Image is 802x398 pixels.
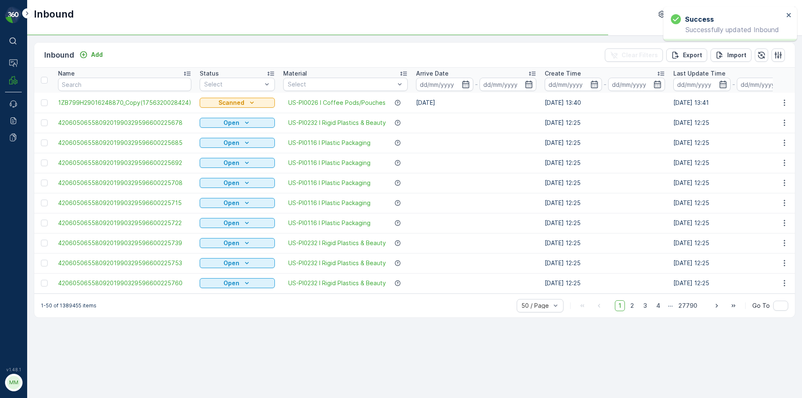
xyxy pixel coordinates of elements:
[288,259,386,267] span: US-PI0232 I Rigid Plastics & Beauty
[223,199,239,207] p: Open
[76,50,106,60] button: Add
[640,300,651,311] span: 3
[223,259,239,267] p: Open
[41,99,48,106] div: Toggle Row Selected
[541,213,669,233] td: [DATE] 12:25
[218,99,244,107] p: Scanned
[288,279,386,287] a: US-PI0232 I Rigid Plastics & Beauty
[669,213,798,233] td: [DATE] 12:25
[204,80,262,89] p: Select
[737,78,794,91] input: dd/mm/yyyy
[200,238,275,248] button: Open
[627,300,638,311] span: 2
[58,179,191,187] span: 4206050655809201990329596600225708
[669,113,798,133] td: [DATE] 12:25
[5,374,22,391] button: MM
[541,93,669,113] td: [DATE] 13:40
[541,233,669,253] td: [DATE] 12:25
[58,279,191,287] a: 4206050655809201990329596600225760
[223,159,239,167] p: Open
[669,273,798,293] td: [DATE] 12:25
[58,219,191,227] a: 4206050655809201990329596600225722
[58,78,191,91] input: Search
[41,280,48,286] div: Toggle Row Selected
[669,253,798,273] td: [DATE] 12:25
[200,69,219,78] p: Status
[223,219,239,227] p: Open
[58,139,191,147] a: 4206050655809201990329596600225685
[288,119,386,127] a: US-PI0232 I Rigid Plastics & Beauty
[34,8,74,21] p: Inbound
[668,300,673,311] p: ...
[545,69,581,78] p: Create Time
[669,153,798,173] td: [DATE] 12:25
[283,69,307,78] p: Material
[200,98,275,108] button: Scanned
[622,51,658,59] p: Clear Filters
[200,258,275,268] button: Open
[41,160,48,166] div: Toggle Row Selected
[7,376,20,389] div: MM
[675,300,701,311] span: 27790
[669,193,798,213] td: [DATE] 12:25
[58,199,191,207] a: 4206050655809201990329596600225715
[786,12,792,20] button: close
[41,139,48,146] div: Toggle Row Selected
[58,259,191,267] a: 4206050655809201990329596600225753
[58,99,191,107] a: 1ZB799H29016248870_Copy(1756320028424)
[412,93,541,113] td: [DATE]
[416,78,473,91] input: dd/mm/yyyy
[683,51,702,59] p: Export
[200,118,275,128] button: Open
[685,14,714,24] h3: Success
[58,119,191,127] a: 4206050655809201990329596600225678
[223,279,239,287] p: Open
[41,260,48,266] div: Toggle Row Selected
[223,179,239,187] p: Open
[288,199,371,207] a: US-PI0116 I Plastic Packaging
[480,78,537,91] input: dd/mm/yyyy
[541,113,669,133] td: [DATE] 12:25
[615,300,625,311] span: 1
[41,240,48,246] div: Toggle Row Selected
[605,48,663,62] button: Clear Filters
[671,26,784,33] p: Successfully updated Inbound
[44,49,74,61] p: Inbound
[288,239,386,247] a: US-PI0232 I Rigid Plastics & Beauty
[58,159,191,167] span: 4206050655809201990329596600225692
[673,69,726,78] p: Last Update Time
[58,69,75,78] p: Name
[541,273,669,293] td: [DATE] 12:25
[200,218,275,228] button: Open
[669,93,798,113] td: [DATE] 13:41
[652,300,664,311] span: 4
[200,178,275,188] button: Open
[288,139,371,147] span: US-PI0116 I Plastic Packaging
[541,133,669,153] td: [DATE] 12:25
[475,79,478,89] p: -
[669,233,798,253] td: [DATE] 12:25
[288,219,371,227] a: US-PI0116 I Plastic Packaging
[41,119,48,126] div: Toggle Row Selected
[58,239,191,247] span: 4206050655809201990329596600225739
[669,133,798,153] td: [DATE] 12:25
[41,302,96,309] p: 1-50 of 1389455 items
[288,99,386,107] a: US-PI0026 I Coffee Pods/Pouches
[41,180,48,186] div: Toggle Row Selected
[223,139,239,147] p: Open
[541,153,669,173] td: [DATE] 12:25
[541,193,669,213] td: [DATE] 12:25
[727,51,746,59] p: Import
[545,78,602,91] input: dd/mm/yyyy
